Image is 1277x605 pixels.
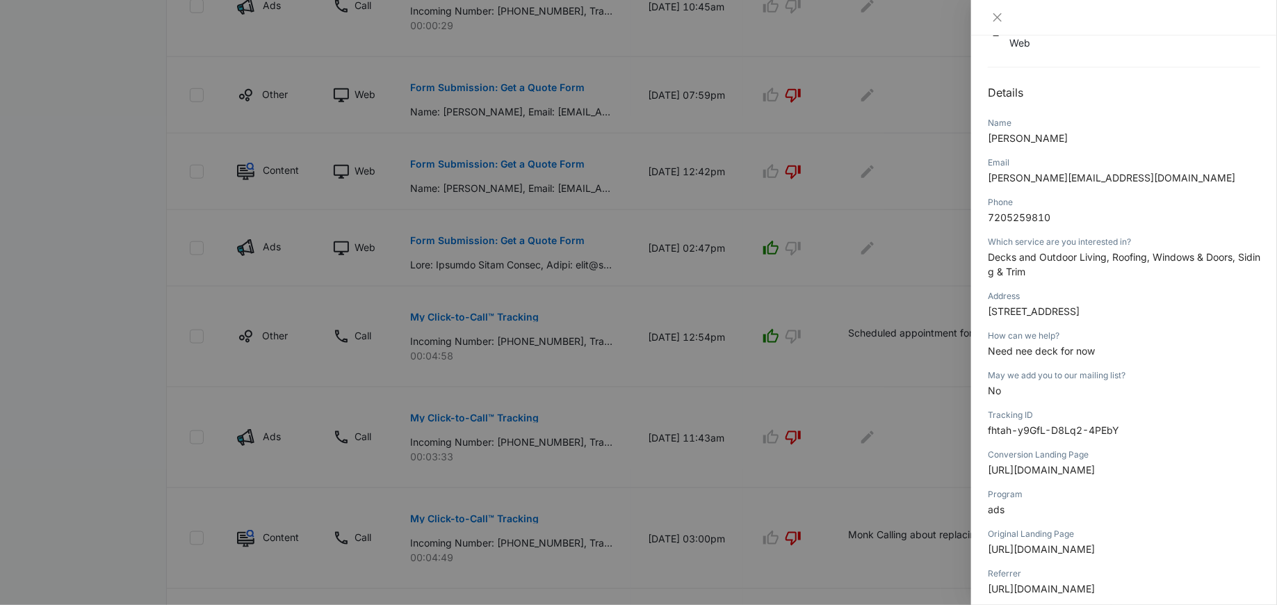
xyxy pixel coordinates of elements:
div: How can we help? [988,330,1260,342]
span: [PERSON_NAME] [988,132,1068,144]
div: Phone [988,196,1260,209]
div: Program [988,488,1260,501]
span: fhtah-y9GfL-D8Lq2-4PEbY [988,424,1119,436]
h2: Details [988,84,1260,101]
div: Address [988,290,1260,302]
p: Web [1009,35,1035,50]
div: Referrer [988,567,1260,580]
div: Email [988,156,1260,169]
div: Name [988,117,1260,129]
span: 7205259810 [988,211,1050,223]
span: [PERSON_NAME][EMAIL_ADDRESS][DOMAIN_NAME] [988,172,1235,184]
span: Need nee deck for now [988,345,1095,357]
button: Close [988,11,1007,24]
div: Tracking ID [988,409,1260,421]
span: [STREET_ADDRESS] [988,305,1080,317]
span: [URL][DOMAIN_NAME] [988,543,1095,555]
div: Original Landing Page [988,528,1260,540]
div: May we add you to our mailing list? [988,369,1260,382]
span: [URL][DOMAIN_NAME] [988,464,1095,476]
span: Decks and Outdoor Living, Roofing, Windows & Doors, Siding & Trim [988,251,1260,277]
span: [URL][DOMAIN_NAME] [988,583,1095,595]
div: Which service are you interested in? [988,236,1260,248]
span: No [988,385,1001,396]
span: ads [988,503,1004,515]
span: close [992,12,1003,23]
div: Conversion Landing Page [988,449,1260,461]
